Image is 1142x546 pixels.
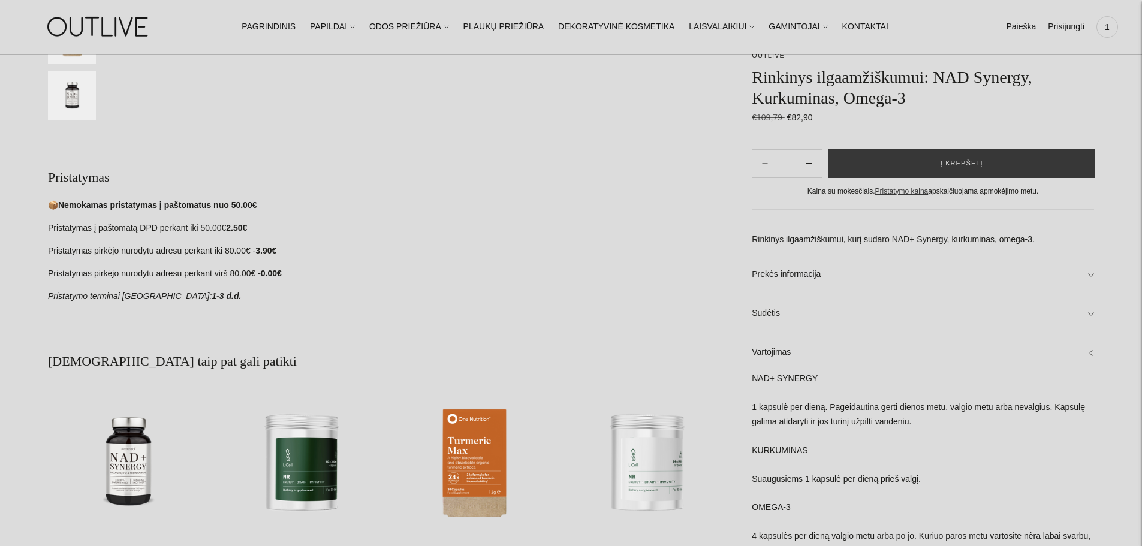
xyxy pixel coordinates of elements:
img: OUTLIVE [24,6,174,47]
a: Prekės informacija [752,256,1094,294]
a: NORDBO NAD+ Synergy kompleksas NAD+ didinimui 40kaps [48,382,209,543]
button: Translation missing: en.general.accessibility.image_thumbail [48,71,96,120]
s: €109,79 [752,113,785,122]
button: Į krepšelį [828,149,1095,178]
h2: [DEMOGRAPHIC_DATA] taip pat gali patikti [48,352,728,370]
a: Prisijungti [1048,14,1084,40]
h1: Rinkinys ilgaamžiškumui: NAD Synergy, Kurkuminas, Omega-3 [752,67,1094,108]
em: Pristatymo terminai [GEOGRAPHIC_DATA]: [48,291,212,301]
strong: 0.00€ [261,269,282,278]
span: Į krepšelį [941,158,983,170]
div: Kaina su mokesčiais. apskaičiuojama apmokėjimo metu. [752,185,1094,198]
strong: 2.50€ [226,223,247,233]
p: Pristatymas pirkėjo nurodytu adresu perkant virš 80.00€ - [48,267,728,281]
a: ODOS PRIEŽIŪRA [369,14,449,40]
a: GAMINTOJAI [769,14,827,40]
a: PLAUKŲ PRIEŽIŪRA [463,14,544,40]
a: Sudėtis [752,295,1094,333]
a: OUTLIVE [752,52,785,59]
strong: 1-3 d.d. [212,291,241,301]
a: Vartojimas [752,333,1094,372]
strong: Nemokamas pristatymas į paštomatus nuo 50.00€ [58,200,257,210]
a: ONE NUTRITION Ciberžolė Max Kurkuminas lengvai įsisavinama, uždegimo mažinimui 30 kapsulių [394,382,555,543]
a: PAPILDAI [310,14,355,40]
a: 1 [1096,14,1118,40]
a: L CELL Nikotinamido Ribosido (NR) >98% grynumo kapsulės NAD+ kiekio didinimui 60kaps [221,382,382,543]
a: PAGRINDINIS [242,14,296,40]
h2: Pristatymas [48,168,728,186]
a: DEKORATYVINĖ KOSMETIKA [558,14,674,40]
a: KONTAKTAI [842,14,888,40]
a: Pristatymo kaina [875,187,929,195]
p: Pristatymas į paštomatą DPD perkant iki 50.00€ [48,221,728,236]
span: €82,90 [787,113,813,122]
a: LAISVALAIKIUI [689,14,754,40]
a: L CELL Nikotinamido Ribosido (NR) >98% grynumo milteliai NAD+ kiekio didinimui 24g [567,382,728,543]
button: Add product quantity [752,149,778,178]
strong: 3.90€ [255,246,276,255]
p: Rinkinys ilgaamžiškumui, kurį sudaro NAD+ Synergy, kurkuminas, omega-3. [752,233,1094,248]
span: 1 [1099,19,1116,35]
input: Product quantity [778,155,796,173]
p: Pristatymas pirkėjo nurodytu adresu perkant iki 80.00€ - [48,244,728,258]
a: Paieška [1006,14,1036,40]
button: Subtract product quantity [796,149,822,178]
p: 📦 [48,198,728,213]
